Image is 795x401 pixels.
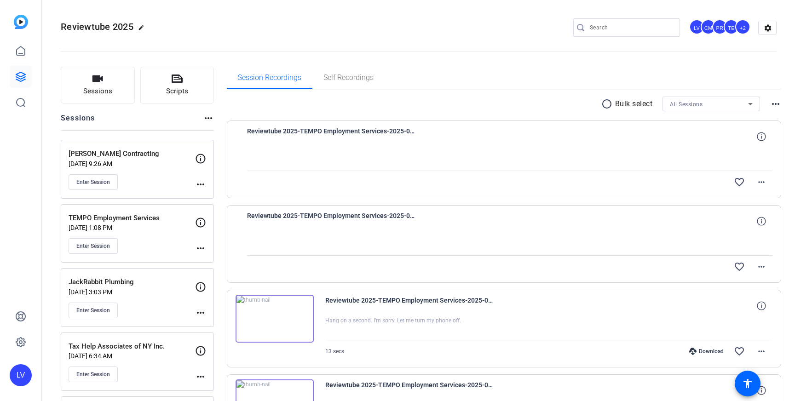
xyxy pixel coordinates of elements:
[689,19,705,35] ngx-avatar: Louis Voss
[195,307,206,318] mat-icon: more_horiz
[195,179,206,190] mat-icon: more_horiz
[756,346,767,357] mat-icon: more_horiz
[712,19,728,35] ngx-avatar: Prescott Rossi
[701,19,717,35] ngx-avatar: Coby Maslyn
[69,238,118,254] button: Enter Session
[76,371,110,378] span: Enter Session
[69,352,195,360] p: [DATE] 6:34 AM
[76,178,110,186] span: Enter Session
[203,113,214,124] mat-icon: more_horiz
[166,86,188,97] span: Scripts
[138,24,149,35] mat-icon: edit
[69,288,195,296] p: [DATE] 3:03 PM
[69,213,195,223] p: TEMPO Employment Services
[69,160,195,167] p: [DATE] 9:26 AM
[247,210,417,232] span: Reviewtube 2025-TEMPO Employment Services-2025-08-15-09-05-36-334-0
[140,67,214,103] button: Scripts
[615,98,653,109] p: Bulk select
[10,364,32,386] div: LV
[76,307,110,314] span: Enter Session
[724,19,740,35] ngx-avatar: Tim Epner
[69,224,195,231] p: [DATE] 1:08 PM
[83,86,112,97] span: Sessions
[734,177,745,188] mat-icon: favorite_border
[689,19,704,34] div: LV
[670,101,703,108] span: All Sessions
[76,242,110,250] span: Enter Session
[734,346,745,357] mat-icon: favorite_border
[61,21,133,32] span: Reviewtube 2025
[325,295,495,317] span: Reviewtube 2025-TEMPO Employment Services-2025-08-15-09-05-04-376-0
[701,19,716,34] div: CM
[238,74,301,81] span: Session Recordings
[601,98,615,109] mat-icon: radio_button_unchecked
[685,348,728,355] div: Download
[61,67,135,103] button: Sessions
[712,19,727,34] div: PR
[195,243,206,254] mat-icon: more_horiz
[61,113,95,130] h2: Sessions
[756,177,767,188] mat-icon: more_horiz
[724,19,739,34] div: TE
[69,149,195,159] p: [PERSON_NAME] Contracting
[69,174,118,190] button: Enter Session
[735,19,750,34] div: +2
[759,21,777,35] mat-icon: settings
[69,341,195,352] p: Tax Help Associates of NY Inc.
[742,378,753,389] mat-icon: accessibility
[195,371,206,382] mat-icon: more_horiz
[590,22,673,33] input: Search
[69,277,195,287] p: JackRabbit Plumbing
[323,74,374,81] span: Self Recordings
[236,295,314,343] img: thumb-nail
[69,303,118,318] button: Enter Session
[756,261,767,272] mat-icon: more_horiz
[770,98,781,109] mat-icon: more_horiz
[14,15,28,29] img: blue-gradient.svg
[69,367,118,382] button: Enter Session
[247,126,417,148] span: Reviewtube 2025-TEMPO Employment Services-2025-08-15-09-06-13-758-0
[325,348,344,355] span: 13 secs
[734,261,745,272] mat-icon: favorite_border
